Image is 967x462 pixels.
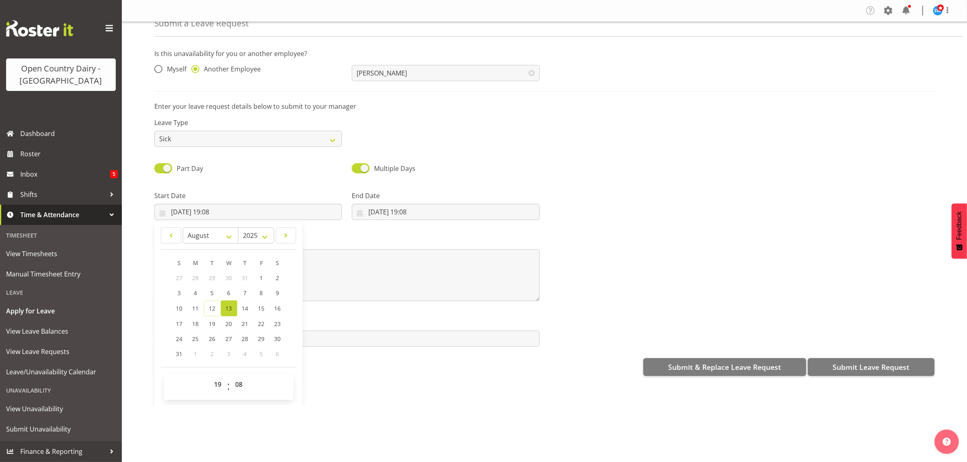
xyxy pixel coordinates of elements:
[6,248,116,260] span: View Timesheets
[209,335,216,343] span: 26
[943,438,951,446] img: help-xxl-2.png
[668,362,781,372] span: Submit & Replace Leave Request
[352,191,539,201] label: End Date
[352,204,539,220] input: Click to select...
[188,331,204,346] a: 25
[270,331,286,346] a: 30
[20,188,106,201] span: Shifts
[276,289,279,297] span: 9
[2,321,120,341] a: View Leave Balances
[171,300,188,316] a: 10
[188,285,204,300] a: 4
[226,335,232,343] span: 27
[244,259,247,267] span: T
[110,170,118,178] span: 5
[204,285,221,300] a: 5
[194,289,197,297] span: 4
[2,264,120,284] a: Manual Timesheet Entry
[6,423,116,435] span: Submit Unavailability
[193,304,199,312] span: 11
[178,259,181,267] span: S
[258,304,265,312] span: 15
[244,289,247,297] span: 7
[154,19,249,28] h4: Submit a Leave Request
[275,304,281,312] span: 16
[276,350,279,358] span: 6
[227,376,230,397] span: :
[956,212,963,240] span: Feedback
[6,403,116,415] span: View Unavailability
[162,65,186,73] span: Myself
[2,382,120,399] div: Unavailability
[258,335,265,343] span: 29
[242,304,249,312] span: 14
[154,118,342,127] label: Leave Type
[2,362,120,382] a: Leave/Unavailability Calendar
[6,268,116,280] span: Manual Timesheet Entry
[253,285,270,300] a: 8
[253,270,270,285] a: 1
[833,362,909,372] span: Submit Leave Request
[253,331,270,346] a: 29
[808,358,935,376] button: Submit Leave Request
[221,300,237,316] a: 13
[237,285,253,300] a: 7
[171,285,188,300] a: 3
[204,331,221,346] a: 26
[20,445,106,458] span: Finance & Reporting
[171,331,188,346] a: 24
[209,304,216,312] span: 12
[6,20,73,37] img: Rosterit website logo
[260,350,263,358] span: 5
[227,289,231,297] span: 6
[6,305,116,317] span: Apply for Leave
[20,209,106,221] span: Time & Attendance
[227,350,231,358] span: 3
[270,285,286,300] a: 9
[221,285,237,300] a: 6
[193,320,199,328] span: 18
[242,335,249,343] span: 28
[211,259,214,267] span: T
[258,320,265,328] span: 22
[154,317,540,327] label: Attachment
[193,274,199,282] span: 28
[176,274,183,282] span: 27
[221,316,237,331] a: 20
[374,164,415,173] span: Multiple Days
[226,259,231,267] span: W
[176,335,183,343] span: 24
[6,345,116,358] span: View Leave Requests
[154,101,935,111] p: Enter your leave request details below to submit to your manager
[199,65,261,73] span: Another Employee
[242,320,249,328] span: 21
[270,270,286,285] a: 2
[178,289,181,297] span: 3
[643,358,806,376] button: Submit & Replace Leave Request
[2,301,120,321] a: Apply for Leave
[242,274,249,282] span: 31
[226,274,232,282] span: 30
[14,63,108,87] div: Open Country Dairy - [GEOGRAPHIC_DATA]
[237,331,253,346] a: 28
[221,331,237,346] a: 27
[20,127,118,140] span: Dashboard
[276,274,279,282] span: 2
[154,236,540,246] label: Message*
[204,316,221,331] a: 19
[2,399,120,419] a: View Unavailability
[154,191,342,201] label: Start Date
[270,300,286,316] a: 16
[211,350,214,358] span: 2
[2,419,120,439] a: Submit Unavailability
[952,203,967,259] button: Feedback - Show survey
[204,300,221,316] a: 12
[2,227,120,244] div: Timesheet
[211,289,214,297] span: 5
[176,350,183,358] span: 31
[194,350,197,358] span: 1
[237,316,253,331] a: 21
[171,316,188,331] a: 17
[270,316,286,331] a: 23
[6,325,116,337] span: View Leave Balances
